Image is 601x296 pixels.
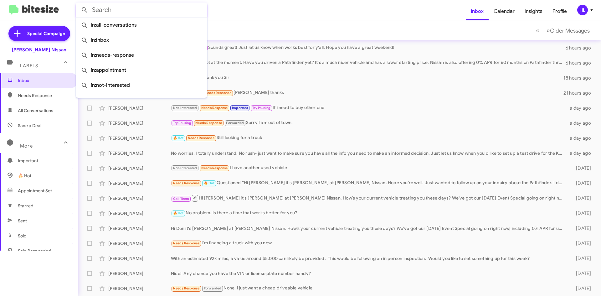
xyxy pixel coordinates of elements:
[171,44,566,51] div: Sounds great! Just let us know when works best for y'all. Hope you have a great weekend!
[8,26,70,41] a: Special Campaign
[108,150,171,156] div: [PERSON_NAME]
[171,240,566,247] div: I'm financing a truck with you now.
[188,136,214,140] span: Needs Response
[18,173,31,179] span: 🔥 Hot
[18,77,71,84] span: Inbox
[108,285,171,292] div: [PERSON_NAME]
[201,106,228,110] span: Needs Response
[547,2,572,20] a: Profile
[171,59,566,66] div: Not at the moment. Have you driven a Pathfinder yet? It's a much nicer vehicle and has a lower st...
[532,24,593,37] nav: Page navigation example
[171,164,566,172] div: I have another used vehicle
[171,150,566,156] div: No worries, I totally understand. No rush- just want to make sure you have all the info you need ...
[173,166,197,170] span: Not-Interested
[173,286,200,290] span: Needs Response
[173,211,184,215] span: 🔥 Hot
[18,233,27,239] span: Sold
[566,225,596,231] div: [DATE]
[18,203,33,209] span: Starred
[566,270,596,277] div: [DATE]
[566,105,596,111] div: a day ago
[171,134,566,142] div: Still looking for a truck
[108,120,171,126] div: [PERSON_NAME]
[18,248,51,254] span: Sold Responded
[81,18,202,33] span: in:all-conversations
[566,45,596,51] div: 6 hours ago
[577,5,588,15] div: HL
[171,225,566,231] div: Hi Don it's [PERSON_NAME] at [PERSON_NAME] Nissan. How’s your current vehicle treating you these ...
[108,135,171,141] div: [PERSON_NAME]
[108,225,171,231] div: [PERSON_NAME]
[536,27,539,34] span: «
[563,75,596,81] div: 18 hours ago
[566,285,596,292] div: [DATE]
[108,195,171,201] div: [PERSON_NAME]
[81,93,202,108] span: in:sold-verified
[173,106,197,110] span: Not-Interested
[173,121,191,125] span: Try Pausing
[108,165,171,171] div: [PERSON_NAME]
[108,210,171,216] div: [PERSON_NAME]
[171,179,566,187] div: Questioned “Hi [PERSON_NAME] it's [PERSON_NAME] at [PERSON_NAME] Nissan. Hope you're well. Just w...
[173,197,189,201] span: Call Them
[76,3,207,18] input: Search
[173,241,200,245] span: Needs Response
[18,188,52,194] span: Appointment Set
[563,90,596,96] div: 21 hours ago
[20,143,33,149] span: More
[108,255,171,262] div: [PERSON_NAME]
[171,270,566,277] div: Nice! Any chance you have the VIN or license plate number handy?
[566,165,596,171] div: [DATE]
[489,2,520,20] a: Calendar
[171,119,566,127] div: Sorry I am out of town.
[18,122,41,129] span: Save a Deal
[466,2,489,20] a: Inbox
[252,106,270,110] span: Try Pausing
[12,47,66,53] div: [PERSON_NAME] Nissan
[173,181,200,185] span: Needs Response
[171,104,566,112] div: If i need to buy other one
[173,136,184,140] span: 🔥 Hot
[20,63,38,69] span: Labels
[520,2,547,20] span: Insights
[566,135,596,141] div: a day ago
[572,5,594,15] button: HL
[81,63,202,78] span: in:appointment
[18,158,71,164] span: Important
[171,194,566,202] div: Hi [PERSON_NAME] it's [PERSON_NAME] at [PERSON_NAME] Nissan. How’s your current vehicle treating ...
[543,24,593,37] button: Next
[27,30,65,37] span: Special Campaign
[566,255,596,262] div: [DATE]
[232,106,248,110] span: Important
[18,92,71,99] span: Needs Response
[81,33,202,48] span: in:inbox
[566,180,596,186] div: [DATE]
[532,24,543,37] button: Previous
[204,181,214,185] span: 🔥 Hot
[547,27,550,34] span: »
[195,121,222,125] span: Needs Response
[566,60,596,66] div: 6 hours ago
[18,107,53,114] span: All Conversations
[566,240,596,247] div: [DATE]
[566,210,596,216] div: [DATE]
[171,74,563,81] div: Thank you Sir
[566,150,596,156] div: a day ago
[108,180,171,186] div: [PERSON_NAME]
[566,120,596,126] div: a day ago
[225,120,245,126] span: Forwarded
[205,91,231,95] span: Needs Response
[108,240,171,247] div: [PERSON_NAME]
[18,218,27,224] span: Sent
[566,195,596,201] div: [DATE]
[171,285,566,292] div: None. I just want a cheap driveable vehicle
[171,210,566,217] div: No problem. Is there a time that works better for you?
[81,78,202,93] span: in:not-interested
[171,255,566,262] div: With an estimated 92k miles, a value around $5,000 can likely be provided. This would be followin...
[171,89,563,96] div: [PERSON_NAME] thanks
[201,166,228,170] span: Needs Response
[202,286,223,292] span: Forwarded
